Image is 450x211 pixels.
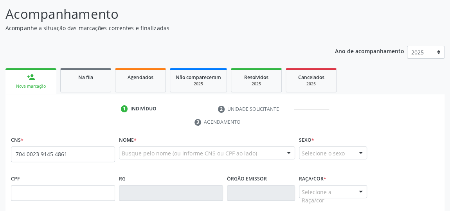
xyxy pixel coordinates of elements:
label: CNS [11,134,23,146]
span: Selecione a Raça/cor [302,188,351,204]
div: person_add [27,73,35,81]
p: Ano de acompanhamento [335,46,404,56]
div: 2025 [176,81,221,87]
div: 1 [121,105,128,112]
span: Na fila [78,74,93,81]
div: 2025 [237,81,276,87]
div: 2025 [292,81,331,87]
label: Sexo [299,134,314,146]
label: Raça/cor [299,173,326,185]
label: Órgão emissor [227,173,267,185]
div: Indivíduo [130,105,157,112]
label: Nome [119,134,137,146]
span: Agendados [128,74,153,81]
span: Resolvidos [244,74,268,81]
p: Acompanhamento [5,4,313,24]
p: Acompanhe a situação das marcações correntes e finalizadas [5,24,313,32]
span: Selecione o sexo [302,149,345,157]
label: RG [119,173,126,185]
label: CPF [11,173,20,185]
div: Nova marcação [11,83,51,89]
span: Não compareceram [176,74,221,81]
span: Cancelados [298,74,324,81]
span: Busque pelo nome (ou informe CNS ou CPF ao lado) [122,149,257,157]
